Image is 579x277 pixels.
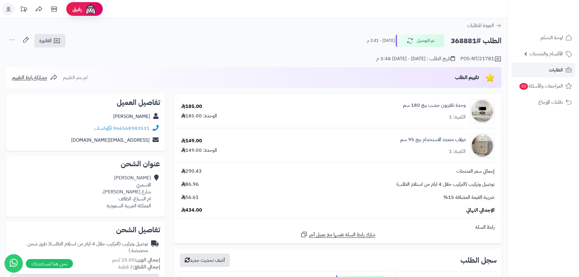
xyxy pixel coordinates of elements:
div: توصيل وتركيب (التركيب خلال 4 ايام من استلام الطلب) [11,241,148,254]
div: تاريخ الطلب : [DATE] - [DATE] 3:48 م [376,55,455,62]
a: طلبات الإرجاع [512,95,575,109]
small: 20.00 كجم [112,256,160,264]
img: 1750501109-220601011472-90x90.jpg [470,99,494,123]
a: شارك رابط السلة نفسها مع عميل آخر [300,231,375,238]
a: وحدة تلفزيون خشب بيج 180 سم [403,102,466,109]
div: الوحدة: 149.00 [181,147,217,154]
span: توصيل وتركيب (التركيب خلال 4 ايام من استلام الطلب) [396,181,495,188]
div: [PERSON_NAME] الاسمري شارع [PERSON_NAME]، ام السباع، الطائف المملكة العربية السعودية [102,175,151,209]
span: مشاركة رابط التقييم [12,74,47,81]
div: الكمية: 1 [449,114,466,121]
h2: عنوان الشحن [11,160,160,168]
span: 56.61 [181,194,199,201]
a: المراجعات والأسئلة53 [512,79,575,93]
button: أضف تحديث جديد [180,254,230,267]
a: تحديثات المنصة [16,3,31,17]
span: ( طرق شحن مخصصة ) [27,240,148,254]
a: دولاب متعدد الاستخدام بيج 95 سم [400,136,466,143]
span: 290.43 [181,168,202,175]
h2: تفاصيل العميل [11,99,160,106]
div: POS-NT/21781 [460,55,501,63]
span: لم يتم التقييم [63,74,88,81]
h2: الطلب #368881 [451,35,501,47]
span: طلبات الإرجاع [538,98,563,106]
div: الوحدة: 185.00 [181,113,217,119]
strong: إجمالي الوزن: [135,256,160,264]
span: شارك رابط السلة نفسها مع عميل آخر [309,231,375,238]
a: واتساب [94,125,112,132]
div: 185.00 [181,103,202,110]
h3: سجل الطلب [460,257,497,264]
div: 149.00 [181,137,202,144]
a: [PERSON_NAME] [113,113,150,120]
span: لوحة التحكم [540,33,563,42]
a: لوحة التحكم [512,30,575,45]
a: 966568983531 [113,125,150,132]
a: الفاتورة [34,34,65,47]
span: 53 [519,83,528,90]
span: 86.96 [181,181,199,188]
img: 1751781766-220605010580-90x90.jpg [470,133,494,158]
span: تقييم الطلب [455,74,479,81]
h2: تفاصيل الشحن [11,226,160,234]
a: [EMAIL_ADDRESS][DOMAIN_NAME] [71,137,150,144]
span: المراجعات والأسئلة [519,82,563,90]
span: إجمالي سعر المنتجات [457,168,495,175]
button: تم التوصيل [396,34,444,47]
img: logo-2.png [538,14,573,26]
span: ضريبة القيمة المضافة 15% [443,194,495,201]
span: رفيق [72,5,82,13]
a: مشاركة رابط التقييم [12,74,57,81]
strong: إجمالي القطع: [133,263,160,271]
small: [DATE] - 3:41 م [367,38,395,44]
span: 434.00 [181,207,202,214]
span: العودة للطلبات [467,22,494,29]
div: الكمية: 1 [449,148,466,155]
a: العودة للطلبات [467,22,501,29]
small: 2 قطعة [118,263,160,271]
span: الإجمالي النهائي [466,207,495,214]
img: ai-face.png [84,3,97,15]
span: الأقسام والمنتجات [529,50,563,58]
span: الطلبات [549,66,563,74]
div: رابط السلة [177,224,499,231]
span: الفاتورة [39,37,52,44]
a: الطلبات [512,63,575,77]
